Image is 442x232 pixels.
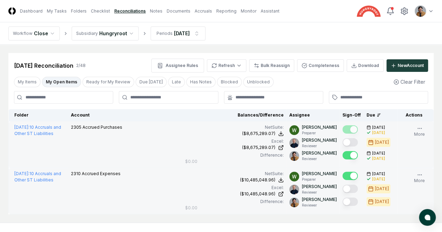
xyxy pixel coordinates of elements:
a: Notes [150,8,162,14]
div: Workflow [13,30,32,37]
p: Reviewer [302,203,337,208]
button: NewAccount [386,59,428,72]
div: [DATE] Reconciliation [14,61,73,70]
span: 2310 [71,171,81,176]
a: Accruals [195,8,212,14]
button: Bulk Reassign [249,59,294,72]
th: Assignee [287,109,340,121]
p: [PERSON_NAME] [302,137,337,143]
a: ($10,485,048.96) [185,191,283,197]
div: New Account [398,62,424,69]
div: ($8,675,289.07) [242,130,275,137]
th: Sign-Off [340,109,364,121]
div: Subsidiary [76,30,98,37]
a: Monitor [241,8,256,14]
button: Completeness [297,59,344,72]
img: ACg8ocIj8Ed1971QfF93IUVvJX6lPm3y0CRToLvfAg4p8TYQk6NAZIo=s96-c [415,6,426,17]
button: Unblocked [243,77,274,87]
button: My Items [14,77,41,87]
img: ACg8ocLvq7MjQV6RZF1_Z8o96cGG_vCwfvrLdMx8PuJaibycWA8ZaAE=s96-c [289,138,299,148]
button: Download [347,59,384,72]
img: ACg8ocIj8Ed1971QfF93IUVvJX6lPm3y0CRToLvfAg4p8TYQk6NAZIo=s96-c [289,197,299,207]
button: Clear Filter [391,75,428,88]
span: [DATE] : [14,171,29,176]
span: Accrued Purchases [82,125,122,130]
div: NetSuite : [185,124,283,130]
p: Reviewer [302,156,337,162]
button: Refresh [207,59,246,72]
div: [DATE] [372,177,385,182]
div: Actions [400,112,428,118]
a: My Tasks [47,8,67,14]
a: ($8,675,289.07) [185,144,283,151]
p: Reviewer [302,143,337,149]
button: More [413,171,426,185]
div: [DATE] [372,130,385,135]
span: 2305 [71,125,81,130]
p: Preparer [302,130,337,136]
span: [DATE] : [14,125,29,130]
a: Reporting [216,8,237,14]
div: NetSuite : [185,171,283,177]
div: Account [71,112,180,118]
p: Preparer [302,177,337,182]
div: ($8,675,289.07) [242,144,275,151]
div: Due [367,112,394,118]
button: My Open Items [42,77,81,87]
div: [DATE] [174,30,190,37]
button: Assignee Rules [151,59,204,73]
div: Difference: [185,199,283,205]
div: ($10,485,048.96) [240,191,275,197]
p: [PERSON_NAME] [302,196,337,203]
img: ACg8ocLvq7MjQV6RZF1_Z8o96cGG_vCwfvrLdMx8PuJaibycWA8ZaAE=s96-c [289,185,299,194]
p: [PERSON_NAME] [302,171,337,177]
span: [DATE] [372,151,385,156]
button: atlas-launcher [419,209,436,226]
button: Ready for My Review [82,77,134,87]
div: $0.00 [185,205,197,211]
p: [PERSON_NAME] [302,184,337,190]
button: ($10,485,048.96) [240,177,284,183]
button: Periods[DATE] [151,27,205,40]
button: More [413,124,426,139]
button: ($8,675,289.07) [242,130,284,137]
div: Excel: [185,185,283,191]
a: Reconciliations [114,8,146,14]
div: Difference: [185,152,283,158]
a: [DATE]:10 Accruals and Other ST Liabilities [14,171,61,182]
th: Folder [9,109,68,121]
div: [DATE] [375,139,389,145]
button: Blocked [217,77,242,87]
div: Periods [157,30,173,37]
div: $0.00 [185,158,197,165]
p: [PERSON_NAME] [302,124,337,130]
a: Dashboard [20,8,43,14]
img: Hungryroot logo [357,6,381,17]
a: Folders [71,8,87,14]
button: Mark complete [342,197,358,206]
div: ($10,485,048.96) [240,177,275,183]
span: Accrued Expenses [82,171,121,176]
p: Reviewer [302,190,337,195]
div: [DATE] [372,156,385,161]
div: 2 / 48 [76,62,86,69]
p: [PERSON_NAME] [302,150,337,156]
button: Has Notes [186,77,216,87]
img: ACg8ocIj8Ed1971QfF93IUVvJX6lPm3y0CRToLvfAg4p8TYQk6NAZIo=s96-c [289,151,299,161]
a: Assistant [261,8,280,14]
button: Mark complete [342,138,358,147]
th: Balances/Difference [182,109,286,121]
button: Mark complete [342,125,358,134]
button: Mark complete [342,151,358,159]
img: Logo [8,7,16,15]
button: Mark complete [342,185,358,193]
button: Late [168,77,185,87]
div: Excel: [185,138,283,144]
button: Due Today [136,77,167,87]
a: [DATE]:10 Accruals and Other ST Liabilities [14,125,61,136]
img: ACg8ocIK_peNeqvot3Ahh9567LsVhi0q3GD2O_uFDzmfmpbAfkCWeQ=s96-c [289,172,299,181]
div: [DATE] [375,186,389,192]
div: [DATE] [375,199,389,205]
a: Checklist [91,8,110,14]
img: ACg8ocIK_peNeqvot3Ahh9567LsVhi0q3GD2O_uFDzmfmpbAfkCWeQ=s96-c [289,125,299,135]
